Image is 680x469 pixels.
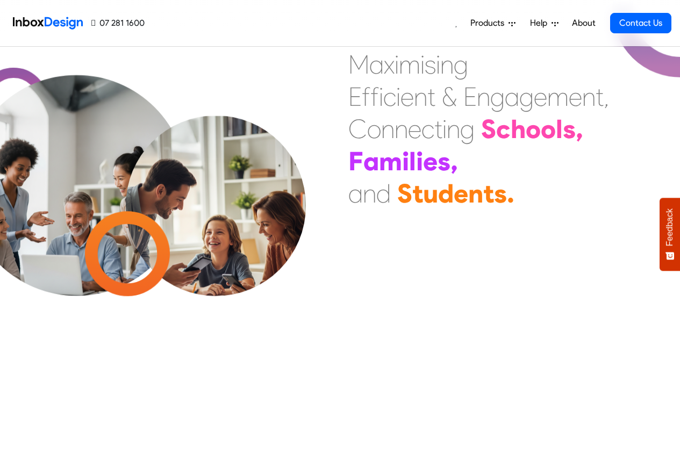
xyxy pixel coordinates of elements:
img: parents_with_child.png [103,116,328,341]
div: M [348,48,369,81]
div: c [496,113,511,145]
div: i [442,113,447,145]
button: Feedback - Show survey [660,198,680,271]
div: t [596,81,604,113]
span: Products [470,17,509,30]
div: C [348,113,367,145]
div: e [534,81,547,113]
div: E [463,81,477,113]
div: , [450,145,458,177]
div: i [420,48,425,81]
div: E [348,81,362,113]
div: l [556,113,563,145]
div: o [526,113,541,145]
div: a [363,145,379,177]
div: g [519,81,534,113]
div: c [421,113,434,145]
div: i [436,48,440,81]
div: n [414,81,427,113]
div: t [412,177,423,210]
div: e [423,145,438,177]
div: n [477,81,490,113]
div: t [427,81,435,113]
div: e [569,81,582,113]
div: & [442,81,457,113]
span: Help [530,17,552,30]
div: s [425,48,436,81]
div: o [541,113,556,145]
div: s [438,145,450,177]
div: Maximising Efficient & Engagement, Connecting Schools, Families, and Students. [348,48,609,210]
div: n [381,113,395,145]
div: t [483,177,494,210]
div: s [494,177,507,210]
div: n [395,113,408,145]
div: F [348,145,363,177]
div: , [576,113,583,145]
div: g [460,113,475,145]
div: m [547,81,569,113]
div: n [468,177,483,210]
div: e [400,81,414,113]
div: i [402,145,409,177]
div: f [362,81,370,113]
div: i [379,81,383,113]
div: a [369,48,384,81]
div: o [367,113,381,145]
div: l [409,145,416,177]
div: d [438,177,454,210]
div: n [582,81,596,113]
a: 07 281 1600 [91,17,145,30]
div: e [408,113,421,145]
a: Products [466,12,520,34]
span: Feedback [665,208,675,246]
div: m [399,48,420,81]
div: f [370,81,379,113]
div: S [481,113,496,145]
div: e [454,177,468,210]
div: n [447,113,460,145]
div: c [383,81,396,113]
div: n [440,48,454,81]
div: i [395,48,399,81]
div: i [416,145,423,177]
a: Help [526,12,563,34]
a: Contact Us [610,13,671,33]
div: u [423,177,438,210]
div: n [363,177,376,210]
div: t [434,113,442,145]
a: About [569,12,598,34]
div: , [604,81,609,113]
div: x [384,48,395,81]
div: d [376,177,391,210]
div: h [511,113,526,145]
div: m [379,145,402,177]
div: g [454,48,468,81]
div: i [396,81,400,113]
div: a [348,177,363,210]
div: s [563,113,576,145]
div: a [505,81,519,113]
div: g [490,81,505,113]
div: . [507,177,514,210]
div: S [397,177,412,210]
